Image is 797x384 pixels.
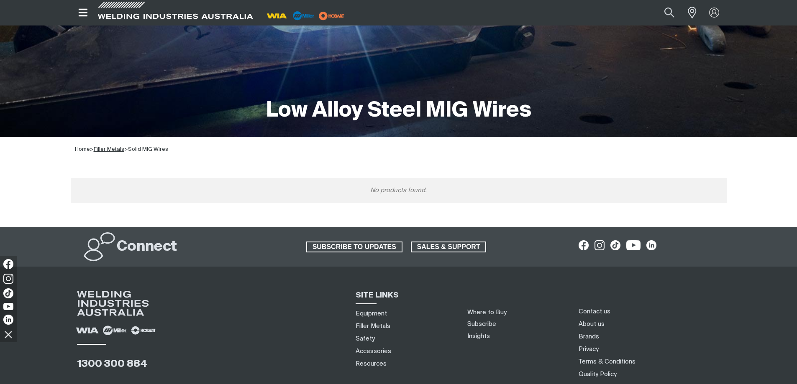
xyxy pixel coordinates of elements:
[316,13,347,19] a: miller
[356,309,387,318] a: Equipment
[316,10,347,22] img: miller
[356,334,375,343] a: Safety
[3,259,13,269] img: Facebook
[356,347,391,356] a: Accessories
[90,147,94,152] span: >
[467,333,490,339] a: Insights
[467,309,507,315] a: Where to Buy
[307,242,402,252] span: SUBSCRIBE TO UPDATES
[71,178,727,203] div: No products found.
[1,327,15,341] img: hide socials
[356,322,390,331] a: Filler Metals
[75,147,90,152] a: Home
[467,321,496,327] a: Subscribe
[579,345,599,353] a: Privacy
[579,320,605,328] a: About us
[579,332,599,341] a: Brands
[356,292,399,299] span: SITE LINKS
[77,359,147,369] a: 1300 300 884
[356,359,387,368] a: Resources
[655,3,684,22] button: Search products
[3,274,13,284] img: Instagram
[306,242,402,252] a: SUBSCRIBE TO UPDATES
[117,238,177,256] h2: Connect
[579,307,610,316] a: Contact us
[3,303,13,310] img: YouTube
[3,288,13,298] img: TikTok
[353,308,457,370] nav: Sitemap
[266,97,531,125] h1: Low Alloy Steel MIG Wires
[579,370,617,379] a: Quality Policy
[576,305,736,381] nav: Footer
[644,3,683,22] input: Product name or item number...
[128,147,168,152] a: Solid MIG Wires
[579,357,636,366] a: Terms & Conditions
[94,147,128,152] span: >
[3,315,13,325] img: LinkedIn
[411,242,487,252] a: SALES & SUPPORT
[94,147,124,152] a: Filler Metals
